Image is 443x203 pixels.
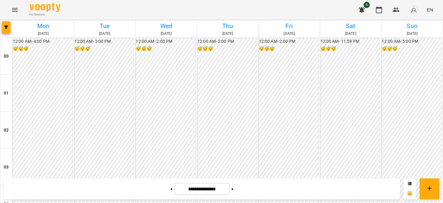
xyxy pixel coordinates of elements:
[30,3,60,12] img: Voopty Logo
[136,46,195,52] h6: 😴😴😴
[4,127,9,134] h6: 02
[75,21,135,31] h6: Tue
[259,38,319,45] h6: 12:00 AM - 2:00 PM
[259,46,319,52] h6: 😴😴😴
[320,38,380,45] h6: 12:00 AM - 11:59 PM
[260,21,319,31] h6: Fri
[14,21,73,31] h6: Mon
[136,31,196,37] h6: [DATE]
[136,21,196,31] h6: Wed
[409,6,418,14] img: avatar_s.png
[75,38,134,45] h6: 12:00 AM - 3:00 PM
[321,21,381,31] h6: Sat
[197,38,257,45] h6: 12:00 AM - 2:00 PM
[197,46,257,52] h6: 😴😴😴
[382,21,442,31] h6: Sun
[198,31,257,37] h6: [DATE]
[320,46,380,52] h6: 😴😴😴
[13,38,73,45] h6: 12:00 AM - 4:00 PM
[136,38,195,45] h6: 12:00 AM - 2:00 PM
[4,164,9,171] h6: 03
[260,31,319,37] h6: [DATE]
[75,31,135,37] h6: [DATE]
[382,31,442,37] h6: [DATE]
[321,31,381,37] h6: [DATE]
[4,90,9,97] h6: 01
[30,13,60,17] span: For Business
[198,21,257,31] h6: Thu
[427,6,433,13] span: EN
[7,2,22,17] button: Menu
[14,31,73,37] h6: [DATE]
[75,46,134,52] h6: 😴😴😴
[364,2,370,8] span: 6
[424,4,436,15] button: EN
[382,46,441,52] h6: 😴😴😴
[382,38,441,45] h6: 12:00 AM - 5:00 PM
[4,53,9,60] h6: 00
[13,46,73,52] h6: 😴😴😴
